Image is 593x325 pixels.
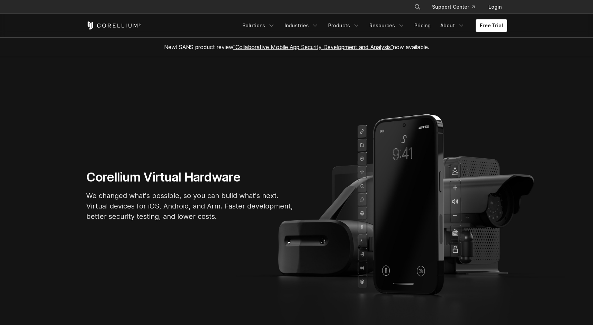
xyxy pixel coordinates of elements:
a: Products [324,19,364,32]
a: About [436,19,469,32]
a: Login [483,1,507,13]
a: "Collaborative Mobile App Security Development and Analysis" [233,44,393,50]
h1: Corellium Virtual Hardware [86,169,294,185]
a: Corellium Home [86,21,141,30]
p: We changed what's possible, so you can build what's next. Virtual devices for iOS, Android, and A... [86,191,294,222]
a: Industries [280,19,323,32]
div: Navigation Menu [406,1,507,13]
a: Pricing [410,19,435,32]
a: Resources [365,19,409,32]
a: Free Trial [476,19,507,32]
a: Support Center [426,1,480,13]
span: New! SANS product review now available. [164,44,429,50]
button: Search [411,1,424,13]
a: Solutions [238,19,279,32]
div: Navigation Menu [238,19,507,32]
